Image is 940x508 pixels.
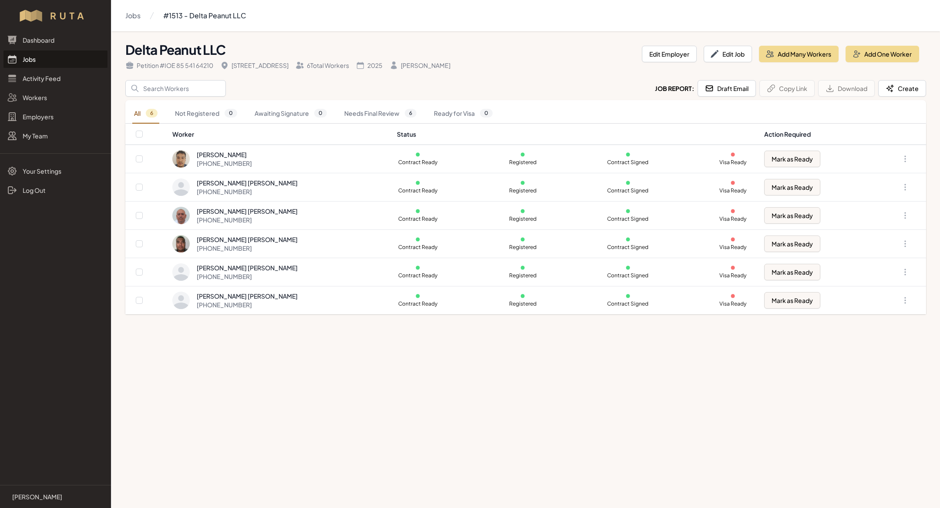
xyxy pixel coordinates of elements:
span: 0 [225,109,237,118]
div: 6 Total Workers [295,61,349,70]
p: Registered [502,244,544,251]
h2: Job Report: [655,84,694,93]
nav: Tabs [125,104,926,124]
h1: Delta Peanut LLC [125,42,635,57]
button: Mark as Ready [764,235,820,252]
button: Edit Job [704,46,752,62]
div: [PERSON_NAME] [PERSON_NAME] [197,263,298,272]
button: Add One Worker [846,46,919,62]
p: Contract Ready [397,187,439,194]
button: Add Many Workers [759,46,839,62]
p: Visa Ready [712,187,754,194]
button: Mark as Ready [764,264,820,280]
p: Visa Ready [712,159,754,166]
a: Ready for Visa [432,104,494,124]
p: Registered [502,215,544,222]
a: [PERSON_NAME] [7,492,104,501]
p: Visa Ready [712,244,754,251]
p: Contract Signed [607,272,649,279]
div: Worker [172,130,386,138]
div: [PERSON_NAME] [PERSON_NAME] [197,292,298,300]
p: Contract Ready [397,244,439,251]
div: [PHONE_NUMBER] [197,244,298,252]
div: [PHONE_NUMBER] [197,300,298,309]
span: 6 [405,109,416,118]
a: #1513 - Delta Peanut LLC [163,7,246,24]
a: Workers [3,89,107,106]
p: Contract Signed [607,300,649,307]
span: 0 [314,109,327,118]
span: 0 [480,109,493,118]
button: Mark as Ready [764,151,820,167]
div: Petition # IOE 85 541 64210 [125,61,213,70]
p: Registered [502,187,544,194]
img: Workflow [18,9,93,23]
p: Contract Signed [607,215,649,222]
button: Copy Link [759,80,815,97]
p: Registered [502,159,544,166]
div: [PHONE_NUMBER] [197,187,298,196]
a: Needs Final Review [342,104,418,124]
p: Visa Ready [712,272,754,279]
div: [PERSON_NAME] [389,61,450,70]
p: Contract Ready [397,300,439,307]
button: Mark as Ready [764,179,820,195]
p: Registered [502,300,544,307]
button: Mark as Ready [764,207,820,224]
div: [PERSON_NAME] [PERSON_NAME] [197,207,298,215]
div: 2025 [356,61,383,70]
p: [PERSON_NAME] [12,492,62,501]
th: Status [392,124,759,145]
p: Contract Ready [397,272,439,279]
button: Mark as Ready [764,292,820,309]
th: Action Required [759,124,870,145]
a: Employers [3,108,107,125]
a: Awaiting Signature [253,104,329,124]
div: [STREET_ADDRESS] [220,61,289,70]
a: Log Out [3,182,107,199]
p: Visa Ready [712,300,754,307]
div: [PHONE_NUMBER] [197,159,252,168]
button: Create [878,80,926,97]
nav: Breadcrumb [125,7,246,24]
p: Contract Signed [607,159,649,166]
a: My Team [3,127,107,145]
p: Contract Signed [607,244,649,251]
a: Dashboard [3,31,107,49]
div: [PERSON_NAME] [PERSON_NAME] [197,178,298,187]
p: Visa Ready [712,215,754,222]
div: [PHONE_NUMBER] [197,215,298,224]
div: [PERSON_NAME] [197,150,252,159]
a: Not Registered [173,104,239,124]
a: Activity Feed [3,70,107,87]
p: Contract Signed [607,187,649,194]
button: Edit Employer [642,46,697,62]
p: Contract Ready [397,215,439,222]
input: Search Workers [125,80,226,97]
p: Registered [502,272,544,279]
a: Jobs [125,7,141,24]
div: [PHONE_NUMBER] [197,272,298,281]
span: 6 [146,109,158,118]
a: All [132,104,159,124]
a: Your Settings [3,162,107,180]
button: Download [818,80,875,97]
button: Draft Email [698,80,756,97]
p: Contract Ready [397,159,439,166]
div: [PERSON_NAME] [PERSON_NAME] [197,235,298,244]
a: Jobs [3,50,107,68]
